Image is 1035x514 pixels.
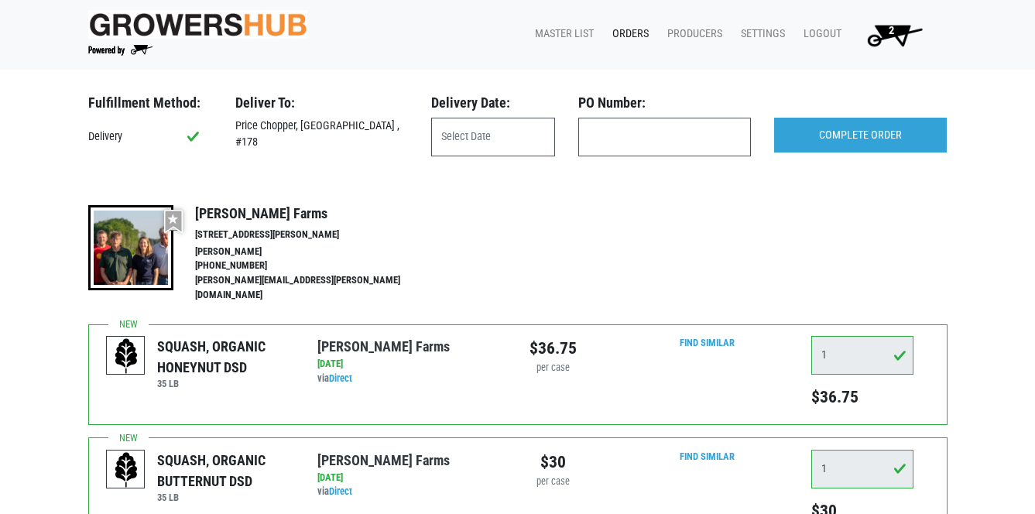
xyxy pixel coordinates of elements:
h6: 35 LB [157,492,294,503]
img: placeholder-variety-43d6402dacf2d531de610a020419775a.svg [107,337,146,375]
a: Settings [728,19,791,49]
h3: Delivery Date: [431,94,555,111]
div: $36.75 [529,336,577,361]
div: [DATE] [317,471,506,485]
div: SQUASH, ORGANIC BUTTERNUT DSD [157,450,294,492]
div: SQUASH, ORGANIC HONEYNUT DSD [157,336,294,378]
h3: PO Number: [578,94,751,111]
div: per case [529,361,577,375]
a: Find Similar [680,451,735,462]
input: COMPLETE ORDER [774,118,947,153]
a: [PERSON_NAME] Farms [317,452,450,468]
img: Powered by Big Wheelbarrow [88,45,153,56]
input: Select Date [431,118,555,156]
input: Qty [811,450,913,488]
div: via [317,372,506,386]
img: placeholder-variety-43d6402dacf2d531de610a020419775a.svg [107,451,146,489]
a: Logout [791,19,848,49]
img: thumbnail-8a08f3346781c529aa742b86dead986c.jpg [88,205,173,290]
div: via [317,485,506,499]
div: [DATE] [317,357,506,372]
a: Producers [655,19,728,49]
span: 2 [889,24,894,37]
a: [PERSON_NAME] Farms [317,338,450,355]
img: Cart [860,19,929,50]
h5: $36.75 [811,387,913,407]
li: [PHONE_NUMBER] [195,259,434,273]
a: 2 [848,19,935,50]
li: [PERSON_NAME][EMAIL_ADDRESS][PERSON_NAME][DOMAIN_NAME] [195,273,434,303]
input: Qty [811,336,913,375]
a: Orders [600,19,655,49]
a: Direct [329,372,352,384]
div: Price Chopper, [GEOGRAPHIC_DATA] , #178 [224,118,420,151]
h3: Deliver To: [235,94,408,111]
img: original-fc7597fdc6adbb9d0e2ae620e786d1a2.jpg [88,10,308,39]
h6: 35 LB [157,378,294,389]
li: [PERSON_NAME] [195,245,434,259]
a: Direct [329,485,352,497]
li: [STREET_ADDRESS][PERSON_NAME] [195,228,434,242]
h3: Fulfillment Method: [88,94,212,111]
h4: [PERSON_NAME] Farms [195,205,434,222]
a: Find Similar [680,337,735,348]
a: Master List [523,19,600,49]
div: $30 [529,450,577,475]
div: per case [529,475,577,489]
